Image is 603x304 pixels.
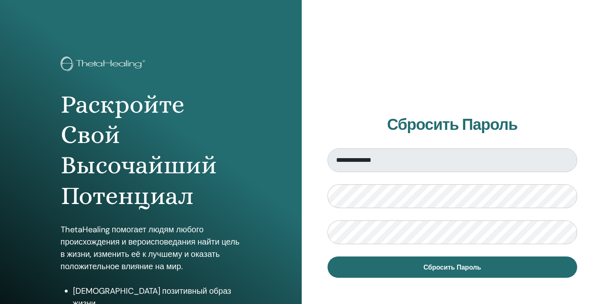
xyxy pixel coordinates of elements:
[387,114,517,135] ya-tr-span: Сбросить Пароль
[328,256,578,278] button: Сбросить Пароль
[423,263,481,272] span: Сбросить Пароль
[61,224,240,272] ya-tr-span: ThetaHealing помогает людям любого происхождения и вероисповедания найти цель в жизни, изменить е...
[61,90,217,210] ya-tr-span: Раскройте Свой Высочайший Потенциал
